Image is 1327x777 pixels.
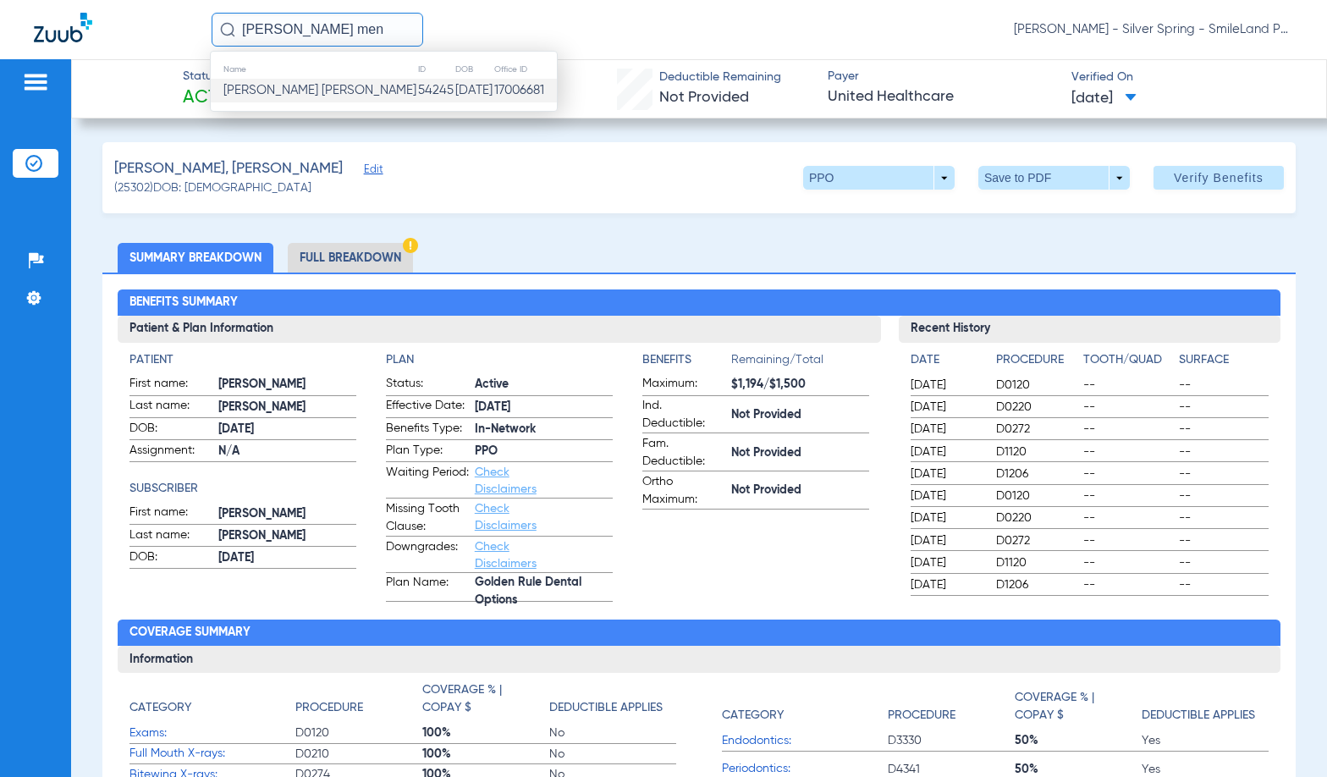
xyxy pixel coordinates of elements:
span: Downgrades: [386,538,469,572]
span: Maximum: [642,375,725,395]
span: Not Provided [731,406,869,424]
app-breakdown-title: Coverage % | Copay $ [1015,681,1142,730]
app-breakdown-title: Coverage % | Copay $ [422,681,549,723]
span: D0120 [295,725,422,741]
td: 54245 [417,79,454,102]
img: Search Icon [220,22,235,37]
th: Name [211,60,417,79]
li: Summary Breakdown [118,243,273,273]
h4: Coverage % | Copay $ [422,681,541,717]
h4: Tooth/Quad [1083,351,1173,369]
span: [DATE] [475,399,613,416]
span: D0120 [996,377,1077,394]
h4: Deductible Applies [549,699,663,717]
h4: Category [722,707,784,725]
span: [PERSON_NAME], [PERSON_NAME] [114,158,343,179]
span: [DATE] [911,377,982,394]
span: [PERSON_NAME] [PERSON_NAME] [223,84,416,96]
span: D0220 [996,399,1077,416]
a: Check Disclaimers [475,541,537,570]
img: Zuub Logo [34,13,92,42]
button: PPO [803,166,955,190]
span: Golden Rule Dental Options [475,583,613,601]
span: United Healthcare [828,86,1056,107]
span: Payer [828,68,1056,85]
span: [DATE] [911,576,982,593]
span: -- [1083,399,1173,416]
span: Full Mouth X-rays: [129,745,295,763]
h4: Category [129,699,191,717]
span: First name: [129,504,212,524]
button: Verify Benefits [1154,166,1284,190]
span: -- [1083,488,1173,504]
td: [DATE] [454,79,493,102]
h2: Coverage Summary [118,620,1281,647]
h4: Deductible Applies [1142,707,1255,725]
span: D0120 [996,488,1077,504]
a: Check Disclaimers [475,466,537,495]
button: Save to PDF [978,166,1130,190]
span: D1120 [996,554,1077,571]
span: -- [1179,444,1269,460]
span: In-Network [475,421,613,438]
span: [PERSON_NAME] [218,399,356,416]
span: Remaining/Total [731,351,869,375]
span: (25302) DOB: [DEMOGRAPHIC_DATA] [114,179,311,197]
span: -- [1083,377,1173,394]
h4: Patient [129,351,356,369]
span: Active [183,86,242,110]
span: DOB: [129,420,212,440]
th: DOB [454,60,493,79]
app-breakdown-title: Procedure [888,681,1015,730]
span: Yes [1142,732,1269,749]
span: D1206 [996,576,1077,593]
h4: Coverage % | Copay $ [1015,689,1133,725]
h4: Date [911,351,982,369]
h4: Surface [1179,351,1269,369]
img: hamburger-icon [22,72,49,92]
span: Status: [386,375,469,395]
h4: Procedure [888,707,955,725]
span: [PERSON_NAME] - Silver Spring - SmileLand PD [1014,21,1293,38]
th: Office ID [493,60,557,79]
span: PPO [475,443,613,460]
span: -- [1179,554,1269,571]
span: 50% [1015,732,1142,749]
span: N/A [218,443,356,460]
span: D0272 [996,421,1077,438]
span: -- [1083,466,1173,482]
span: -- [1179,399,1269,416]
span: -- [1179,421,1269,438]
h2: Benefits Summary [118,289,1281,317]
span: [PERSON_NAME] [218,376,356,394]
iframe: Chat Widget [1242,696,1327,777]
app-breakdown-title: Benefits [642,351,731,375]
span: 100% [422,746,549,763]
span: -- [1179,532,1269,549]
span: -- [1083,444,1173,460]
span: [DATE] [911,532,982,549]
app-breakdown-title: Date [911,351,982,375]
a: Check Disclaimers [475,503,537,532]
span: No [549,746,676,763]
th: ID [417,60,454,79]
span: Verified On [1071,69,1300,86]
app-breakdown-title: Deductible Applies [1142,681,1269,730]
img: Hazard [403,238,418,253]
span: [DATE] [911,554,982,571]
span: -- [1179,488,1269,504]
span: Last name: [129,397,212,417]
span: [PERSON_NAME] [218,527,356,545]
td: 17006681 [493,79,557,102]
h4: Procedure [996,351,1077,369]
h4: Procedure [295,699,363,717]
span: Assignment: [129,442,212,462]
h4: Subscriber [129,480,356,498]
span: -- [1083,554,1173,571]
app-breakdown-title: Plan [386,351,613,369]
span: [DATE] [911,466,982,482]
app-breakdown-title: Surface [1179,351,1269,375]
span: Benefits Type: [386,420,469,440]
